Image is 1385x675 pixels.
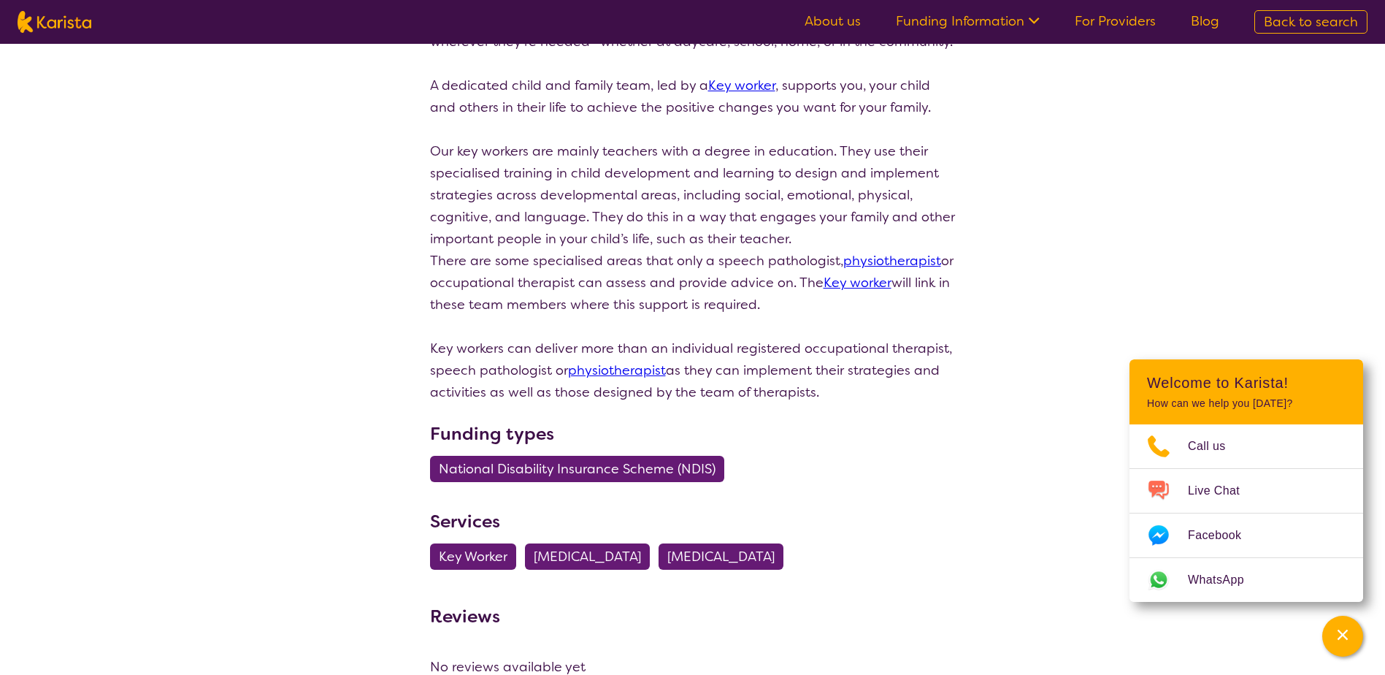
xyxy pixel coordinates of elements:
span: National Disability Insurance Scheme (NDIS) [439,456,715,482]
a: [MEDICAL_DATA] [659,548,792,565]
a: Web link opens in a new tab. [1129,558,1363,602]
span: Facebook [1188,525,1259,546]
button: Channel Menu [1322,616,1363,657]
h2: Welcome to Karista! [1147,374,1346,392]
p: How can we help you [DATE]? [1147,397,1346,410]
a: Back to search [1254,10,1367,34]
a: physiotherapist [843,252,941,270]
h3: Reviews [430,596,500,630]
h3: Services [430,508,956,535]
span: Our key workers are mainly teachers with a degree in education. They use their specialised traini... [430,142,955,248]
img: Karista logo [18,11,91,33]
span: A dedicated child and family team, led by a , supports you, your child and others in their life t... [430,77,931,116]
span: [MEDICAL_DATA] [667,544,775,570]
a: Key worker [824,274,891,291]
span: Key Worker [439,544,507,570]
span: Key workers can deliver more than an individual registered occupational therapist, speech patholo... [430,340,952,401]
a: physiotherapist [568,362,666,379]
span: There are some specialised areas that only a speech pathologist, or occupational therapist can as... [430,252,954,313]
span: WhatsApp [1188,569,1262,591]
a: Key Worker [430,548,525,565]
a: National Disability Insurance Scheme (NDIS) [430,460,733,478]
a: Funding Information [896,12,1040,30]
span: Live Chat [1188,480,1257,502]
div: Channel Menu [1129,359,1363,602]
a: Blog [1191,12,1219,30]
span: Call us [1188,435,1243,457]
span: Back to search [1264,13,1358,31]
a: About us [805,12,861,30]
a: [MEDICAL_DATA] [525,548,659,565]
a: For Providers [1075,12,1156,30]
ul: Choose channel [1129,424,1363,602]
span: [MEDICAL_DATA] [534,544,641,570]
h3: Funding types [430,421,956,447]
a: Key worker [708,77,775,94]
